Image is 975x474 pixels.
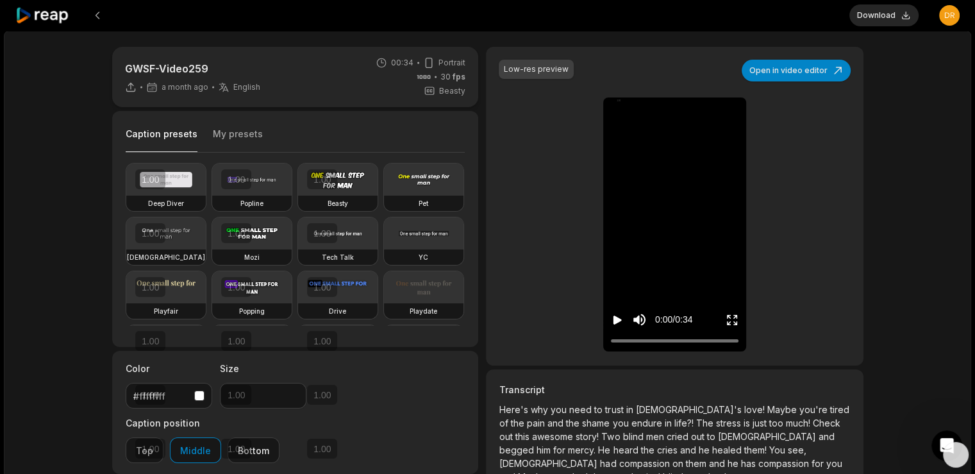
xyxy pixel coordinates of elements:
span: the [566,418,582,428]
span: out [690,431,706,442]
span: story! [576,431,601,442]
span: [DEMOGRAPHIC_DATA]'s [635,404,744,415]
span: he [727,458,740,469]
span: to [706,431,717,442]
span: compassion [758,458,811,469]
span: too [769,418,785,428]
h3: Playfair [154,306,178,316]
h3: YC [419,252,428,262]
span: life?! [674,418,696,428]
div: Low-res preview [504,63,569,75]
span: this [515,431,532,442]
button: Play video [611,308,624,332]
span: you [826,458,842,469]
span: shame [582,418,612,428]
span: and [818,431,834,442]
span: need [569,404,594,415]
span: you [551,404,569,415]
button: Mute sound [631,312,647,328]
button: Middle [170,437,221,463]
span: begged [499,444,537,455]
span: Maybe [767,404,799,415]
h3: Deep Diver [148,198,184,208]
button: Enter Fullscreen [726,308,738,332]
h3: Mozi [244,252,260,262]
span: 30 [440,71,465,83]
label: Caption position [126,416,279,430]
button: Caption presets [126,128,197,153]
span: the [640,444,656,455]
span: Beasty [439,85,465,97]
h3: Popping [239,306,265,316]
span: He [598,444,613,455]
span: just [752,418,769,428]
button: Bottom [228,437,279,463]
h3: Tech Talk [322,252,354,262]
span: for [553,444,568,455]
span: and [679,444,698,455]
span: on [672,458,685,469]
span: them! [744,444,769,455]
span: had [600,458,619,469]
span: cried [666,431,690,442]
span: English [233,82,260,92]
span: to [594,404,605,415]
span: healed [712,444,744,455]
label: Size [220,362,306,375]
span: [DEMOGRAPHIC_DATA] [717,431,818,442]
span: Check [812,418,840,428]
span: stress [715,418,743,428]
span: you [612,418,631,428]
span: why [531,404,551,415]
span: in [626,404,635,415]
span: is [743,418,752,428]
span: pain [527,418,547,428]
div: #ffffffff [133,389,189,403]
h3: Beasty [328,198,348,208]
span: love! [744,404,767,415]
span: You [769,444,787,455]
span: Portrait [438,57,465,69]
span: trust [605,404,626,415]
span: [DEMOGRAPHIC_DATA] [499,458,600,469]
span: of [499,418,511,428]
span: fps [453,72,465,81]
span: has [740,458,758,469]
button: #ffffffff [126,383,212,409]
h3: [DEMOGRAPHIC_DATA] [127,252,205,262]
span: and [547,418,566,428]
span: heard [613,444,640,455]
span: Two [601,431,622,442]
label: Color [126,362,212,375]
span: endure [631,418,664,428]
span: out [499,431,515,442]
button: My presets [213,128,263,152]
span: them [685,458,708,469]
span: tired [829,404,849,415]
span: you're [799,404,829,415]
span: for [811,458,826,469]
span: in [664,418,674,428]
span: awesome [532,431,576,442]
span: compassion [619,458,672,469]
button: Download [849,4,919,26]
h3: Drive [329,306,346,316]
button: Open in video editor [742,60,851,81]
h3: Popline [240,198,263,208]
span: him [537,444,553,455]
span: blind [622,431,646,442]
span: see, [787,444,806,455]
button: Top [126,437,163,463]
span: cries [656,444,679,455]
span: the [511,418,527,428]
span: 00:34 [391,57,413,69]
span: men [646,431,666,442]
span: mercy. [568,444,598,455]
iframe: Intercom live chat [931,430,962,461]
h3: Playdate [410,306,437,316]
h3: Transcript [499,383,849,396]
span: a month ago [162,82,208,92]
span: and [708,458,727,469]
span: much! [785,418,812,428]
p: GWSF-Video259 [125,61,260,76]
